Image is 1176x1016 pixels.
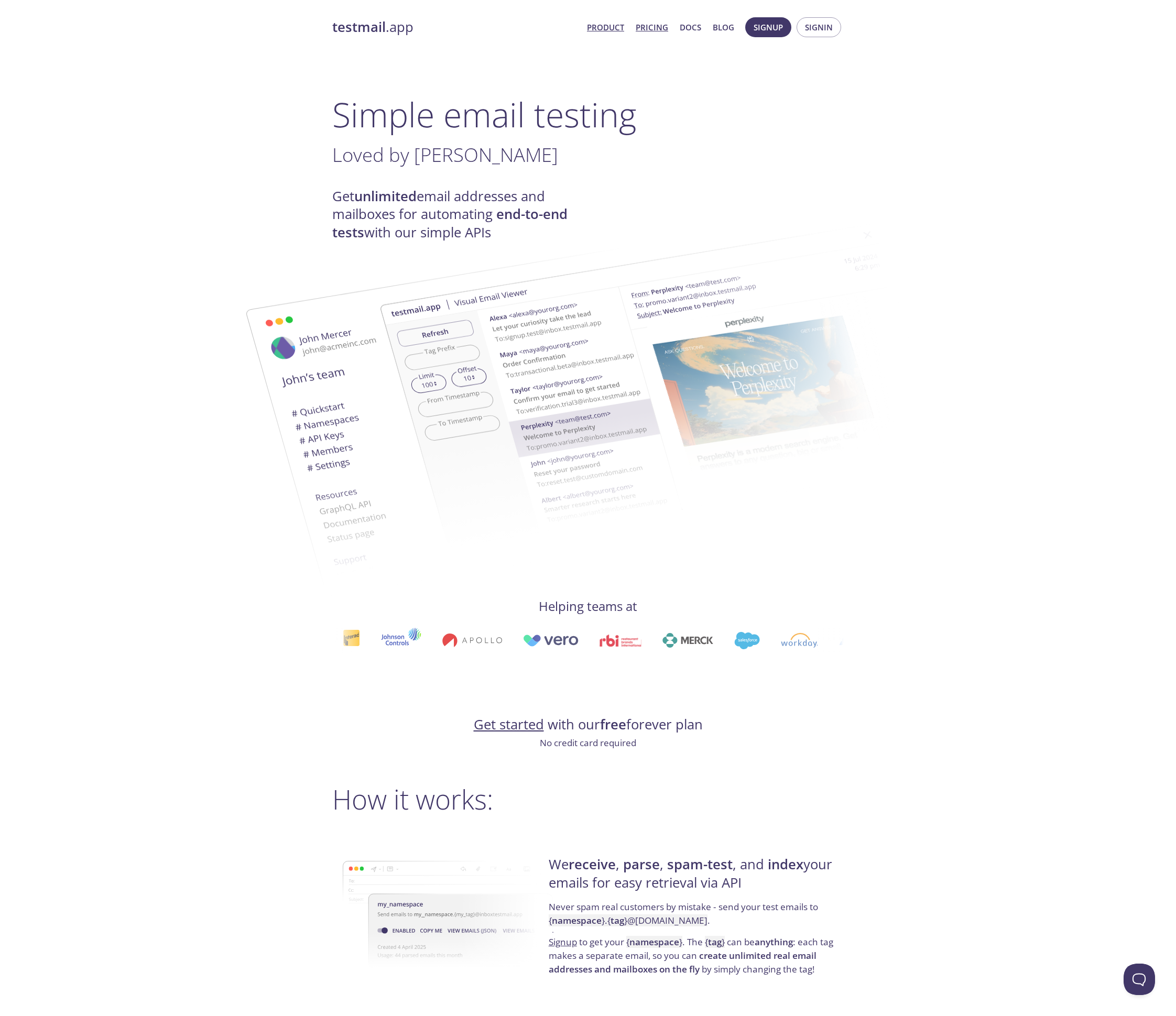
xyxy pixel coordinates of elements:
h4: with our forever plan [332,716,844,734]
a: Blog [713,20,734,34]
button: Signin [797,17,841,37]
img: testmail-email-viewer [206,243,772,597]
a: Signup [549,936,577,948]
strong: create unlimited real email addresses and mailboxes on the fly [549,949,816,975]
strong: free [600,715,626,734]
a: Pricing [636,20,668,34]
iframe: Help Scout Beacon - Open [1124,964,1155,995]
span: Signin [805,20,833,34]
h4: Get email addresses and mailboxes for automating with our simple APIs [332,188,588,242]
h4: We , , , and your emails for easy retrieval via API [549,856,841,900]
strong: parse [623,855,660,873]
code: { } . { } @[DOMAIN_NAME] [549,914,707,926]
strong: namespace [629,936,679,948]
img: atlassian [802,633,869,648]
strong: receive [569,855,616,873]
strong: tag [611,914,624,926]
img: workday [744,633,781,648]
button: Signup [745,17,791,37]
h1: Simple email testing [332,94,844,135]
img: rbi [562,635,605,647]
strong: namespace [552,914,602,926]
span: Loved by [PERSON_NAME] [332,141,558,168]
strong: testmail [332,18,386,36]
strong: tag [708,936,722,948]
h2: How it works: [332,783,844,815]
strong: unlimited [354,187,417,205]
a: testmail.app [332,18,579,36]
strong: index [768,855,803,873]
img: vero [486,635,541,647]
code: { } [705,936,725,948]
img: salesforce [697,632,722,649]
img: merck [625,633,676,648]
p: to get your . The can be : each tag makes a separate email, so you can by simply changing the tag! [549,935,841,976]
img: namespace-image [343,832,556,997]
strong: spam-test [667,855,733,873]
img: testmail-email-viewer [379,209,945,563]
img: johnsoncontrols [344,628,384,653]
strong: end-to-end tests [332,205,568,241]
h4: Helping teams at [332,598,844,615]
p: Never spam real customers by mistake - send your test emails to . [549,900,841,935]
strong: anything [755,936,793,948]
img: apollo [405,633,465,648]
a: Product [587,20,624,34]
p: No credit card required [332,736,844,750]
a: Get started [474,715,544,734]
a: Docs [680,20,701,34]
span: Signup [754,20,783,34]
code: { } [626,936,682,948]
